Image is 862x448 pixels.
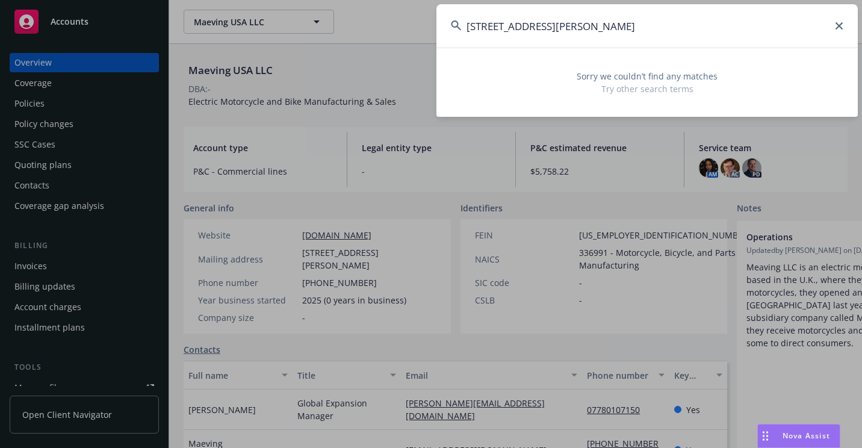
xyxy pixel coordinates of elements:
input: Search... [436,4,858,48]
span: Try other search terms [451,82,843,95]
span: Sorry we couldn’t find any matches [451,70,843,82]
button: Nova Assist [757,424,840,448]
span: Nova Assist [783,431,830,441]
div: Drag to move [758,425,773,447]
